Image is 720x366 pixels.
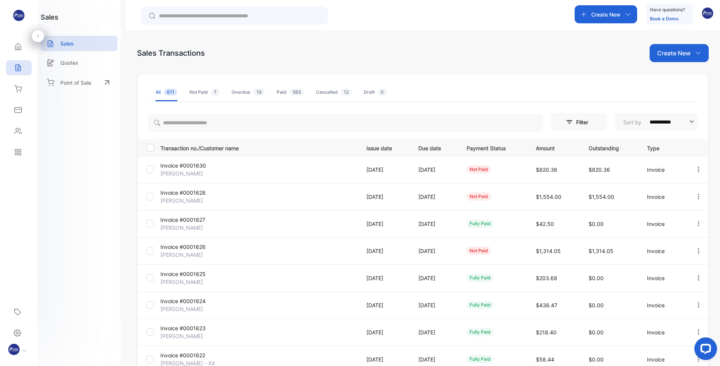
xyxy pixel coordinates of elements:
[589,194,614,200] span: $1,554.00
[418,328,451,336] p: [DATE]
[160,197,226,204] p: [PERSON_NAME]
[589,143,632,152] p: Outstanding
[650,6,685,14] p: Have questions?
[366,328,403,336] p: [DATE]
[647,301,679,309] p: Invoice
[366,193,403,201] p: [DATE]
[536,221,554,227] span: $42.50
[615,113,698,131] button: Sort by
[160,270,226,278] p: Invoice #0001625
[160,169,226,177] p: [PERSON_NAME]
[589,221,604,227] span: $0.00
[650,16,679,21] a: Book a Demo
[702,8,713,19] img: avatar
[418,143,451,152] p: Due date
[467,247,491,255] div: not paid
[647,193,679,201] p: Invoice
[418,247,451,255] p: [DATE]
[467,355,494,363] div: fully paid
[589,248,613,254] span: $1,314.05
[160,351,226,359] p: Invoice #0001622
[364,89,387,96] div: Draft
[623,118,641,126] p: Sort by
[575,5,637,23] button: Create New
[277,89,304,96] div: Paid
[467,301,494,309] div: fully paid
[160,189,226,197] p: Invoice #0001628
[536,248,561,254] span: $1,314.05
[378,88,387,96] span: 0
[366,166,403,174] p: [DATE]
[647,355,679,363] p: Invoice
[418,220,451,228] p: [DATE]
[160,143,357,152] p: Transaction no./Customer name
[418,274,451,282] p: [DATE]
[366,301,403,309] p: [DATE]
[647,220,679,228] p: Invoice
[366,355,403,363] p: [DATE]
[467,165,491,174] div: not paid
[253,88,265,96] span: 19
[418,193,451,201] p: [DATE]
[160,278,226,286] p: [PERSON_NAME]
[13,10,24,21] img: logo
[316,89,352,96] div: Cancelled
[589,302,604,308] span: $0.00
[164,88,177,96] span: 611
[467,328,494,336] div: fully paid
[589,356,604,363] span: $0.00
[156,89,177,96] div: All
[41,55,117,70] a: Quotes
[60,40,74,47] p: Sales
[341,88,352,96] span: 12
[591,11,621,18] p: Create New
[366,274,403,282] p: [DATE]
[137,47,205,59] div: Sales Transactions
[160,324,226,332] p: Invoice #0001623
[418,166,451,174] p: [DATE]
[211,88,220,96] span: 7
[589,166,610,173] span: $820.36
[647,274,679,282] p: Invoice
[536,356,554,363] span: $58.44
[647,247,679,255] p: Invoice
[41,36,117,51] a: Sales
[290,88,304,96] span: 585
[536,275,557,281] span: $203.68
[232,89,265,96] div: Overdue
[41,12,58,22] h1: sales
[189,89,220,96] div: Not Paid
[467,274,494,282] div: fully paid
[160,251,226,259] p: [PERSON_NAME]
[8,344,20,355] img: profile
[467,143,520,152] p: Payment Status
[536,329,557,335] span: $218.40
[160,162,226,169] p: Invoice #0001630
[657,49,691,58] p: Create New
[60,79,91,87] p: Point of Sale
[160,297,226,305] p: Invoice #0001624
[536,302,557,308] span: $438.47
[418,301,451,309] p: [DATE]
[418,355,451,363] p: [DATE]
[160,332,226,340] p: [PERSON_NAME]
[647,143,679,152] p: Type
[160,243,226,251] p: Invoice #0001626
[160,305,226,313] p: [PERSON_NAME]
[688,334,720,366] iframe: LiveChat chat widget
[650,44,709,62] button: Create New
[160,224,226,232] p: [PERSON_NAME]
[536,143,573,152] p: Amount
[589,329,604,335] span: $0.00
[702,5,713,23] button: avatar
[41,74,117,91] a: Point of Sale
[366,143,403,152] p: Issue date
[647,328,679,336] p: Invoice
[589,275,604,281] span: $0.00
[366,247,403,255] p: [DATE]
[467,192,491,201] div: not paid
[536,194,561,200] span: $1,554.00
[160,216,226,224] p: Invoice #0001627
[366,220,403,228] p: [DATE]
